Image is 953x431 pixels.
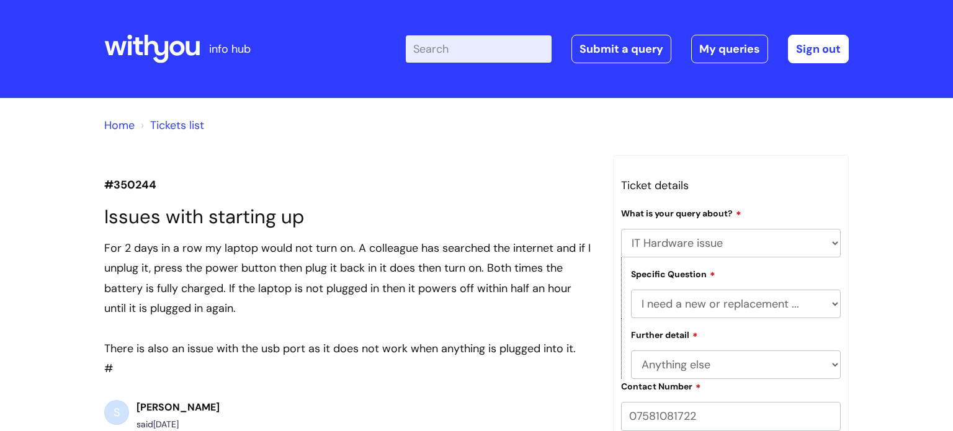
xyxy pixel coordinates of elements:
a: My queries [691,35,768,63]
span: Wed, 17 Sep, 2025 at 10:05 AM [153,419,179,430]
div: S [104,400,129,425]
b: [PERSON_NAME] [136,401,220,414]
a: Home [104,118,135,133]
label: Specific Question [631,267,715,280]
h1: Issues with starting up [104,205,594,228]
div: For 2 days in a row my laptop would not turn on. A colleague has searched the internet and if I u... [104,238,594,319]
label: What is your query about? [621,207,741,219]
h3: Ticket details [621,176,841,195]
input: Search [406,35,552,63]
a: Sign out [788,35,849,63]
li: Solution home [104,115,135,135]
a: Submit a query [571,35,671,63]
label: Contact Number [621,380,701,392]
div: There is also an issue with the usb port as it does not work when anything is plugged into it. [104,339,594,358]
div: | - [406,35,849,63]
p: #350244 [104,175,594,195]
a: Tickets list [150,118,204,133]
p: info hub [209,39,251,59]
div: # [104,238,594,379]
li: Tickets list [138,115,204,135]
label: Further detail [631,328,698,340]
